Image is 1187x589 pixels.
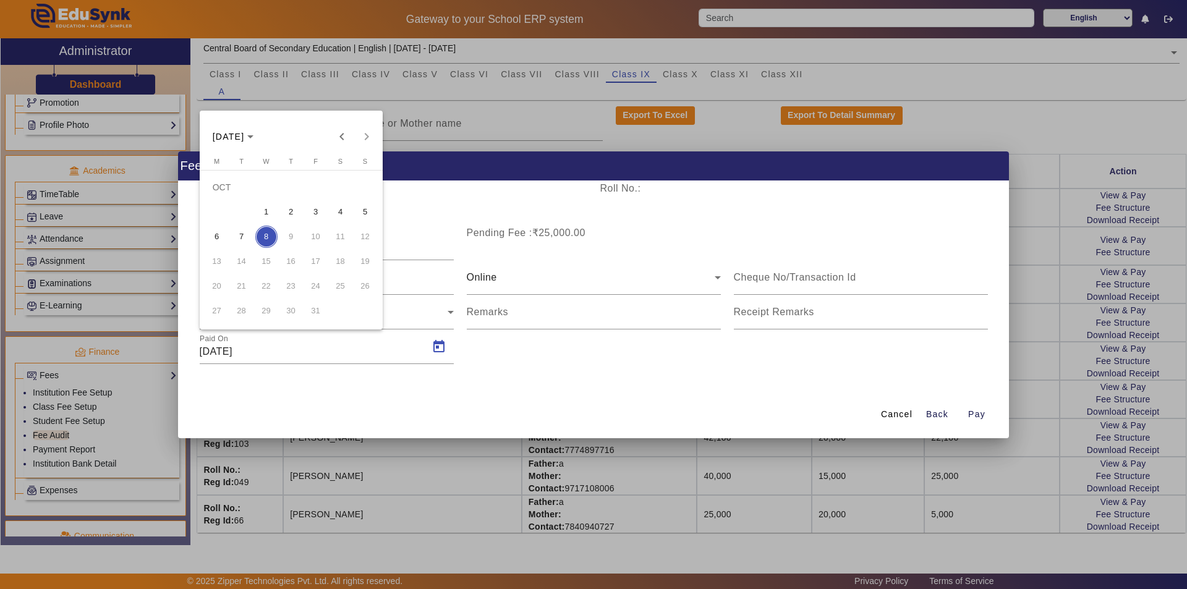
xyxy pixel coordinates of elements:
button: 8 October 2025 [254,224,279,249]
button: 2 October 2025 [279,200,304,224]
button: 14 October 2025 [229,249,254,274]
button: 11 October 2025 [328,224,353,249]
span: 26 [354,275,377,297]
span: W [263,158,269,165]
button: 9 October 2025 [279,224,304,249]
span: 9 [280,226,302,248]
button: 3 October 2025 [304,200,328,224]
span: 27 [206,300,228,322]
button: 10 October 2025 [304,224,328,249]
button: 5 October 2025 [353,200,378,224]
span: 6 [206,226,228,248]
button: 21 October 2025 [229,274,254,299]
button: 7 October 2025 [229,224,254,249]
span: 31 [305,300,327,322]
span: 21 [231,275,253,297]
button: 25 October 2025 [328,274,353,299]
span: 18 [330,250,352,273]
span: 23 [280,275,302,297]
button: 18 October 2025 [328,249,353,274]
span: [DATE] [213,132,245,142]
button: 27 October 2025 [205,299,229,323]
span: 12 [354,226,377,248]
span: 25 [330,275,352,297]
button: 23 October 2025 [279,274,304,299]
span: 13 [206,250,228,273]
button: 29 October 2025 [254,299,279,323]
span: M [214,158,219,165]
span: 15 [255,250,278,273]
button: Choose month and year [208,125,259,148]
span: T [289,158,293,165]
span: 20 [206,275,228,297]
button: 6 October 2025 [205,224,229,249]
span: 11 [330,226,352,248]
span: 2 [280,201,302,223]
button: 30 October 2025 [279,299,304,323]
button: 15 October 2025 [254,249,279,274]
span: 10 [305,226,327,248]
span: 29 [255,300,278,322]
span: 16 [280,250,302,273]
span: 14 [231,250,253,273]
span: 24 [305,275,327,297]
button: 26 October 2025 [353,274,378,299]
span: 17 [305,250,327,273]
span: 3 [305,201,327,223]
button: 16 October 2025 [279,249,304,274]
button: 20 October 2025 [205,274,229,299]
span: 30 [280,300,302,322]
button: 13 October 2025 [205,249,229,274]
span: 19 [354,250,377,273]
button: 28 October 2025 [229,299,254,323]
button: 19 October 2025 [353,249,378,274]
button: Previous month [330,124,354,149]
span: F [313,158,318,165]
span: 4 [330,201,352,223]
button: 31 October 2025 [304,299,328,323]
button: 24 October 2025 [304,274,328,299]
button: 4 October 2025 [328,200,353,224]
span: 7 [231,226,253,248]
span: 28 [231,300,253,322]
span: 8 [255,226,278,248]
span: S [338,158,342,165]
button: 22 October 2025 [254,274,279,299]
button: 12 October 2025 [353,224,378,249]
span: 22 [255,275,278,297]
span: S [363,158,367,165]
button: 1 October 2025 [254,200,279,224]
td: OCT [205,175,378,200]
span: T [239,158,244,165]
span: 1 [255,201,278,223]
span: 5 [354,201,377,223]
button: 17 October 2025 [304,249,328,274]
